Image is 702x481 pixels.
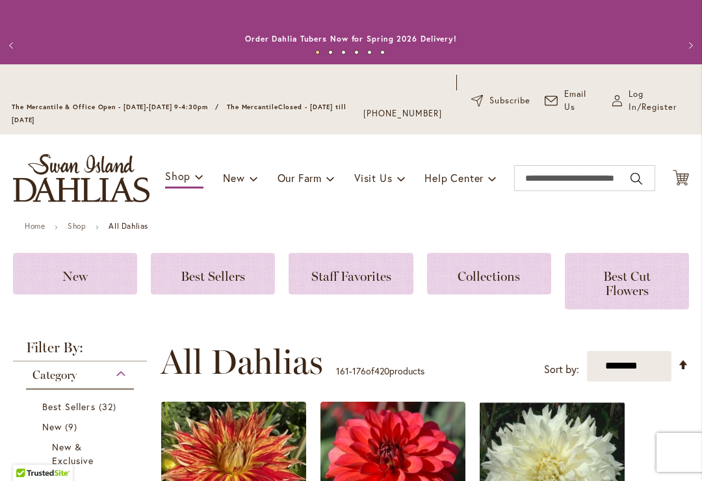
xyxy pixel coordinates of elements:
[341,50,346,55] button: 3 of 6
[352,365,366,377] span: 176
[336,365,349,377] span: 161
[10,435,46,471] iframe: Launch Accessibility Center
[109,221,148,231] strong: All Dahlias
[336,361,424,382] p: - of products
[311,268,391,284] span: Staff Favorites
[565,253,689,309] a: Best Cut Flowers
[151,253,275,294] a: Best Sellers
[315,50,320,55] button: 1 of 6
[25,221,45,231] a: Home
[32,368,77,382] span: Category
[42,400,96,413] span: Best Sellers
[99,400,120,413] span: 32
[545,88,598,114] a: Email Us
[42,400,121,413] a: Best Sellers
[629,88,690,114] span: Log In/Register
[68,221,86,231] a: Shop
[564,88,599,114] span: Email Us
[161,343,323,382] span: All Dahlias
[12,103,278,111] span: The Mercantile & Office Open - [DATE]-[DATE] 9-4:30pm / The Mercantile
[471,94,530,107] a: Subscribe
[612,88,690,114] a: Log In/Register
[354,171,392,185] span: Visit Us
[62,268,88,284] span: New
[374,365,389,377] span: 420
[367,50,372,55] button: 5 of 6
[65,420,81,434] span: 9
[427,253,551,294] a: Collections
[13,341,147,361] strong: Filter By:
[52,441,94,467] span: New & Exclusive
[328,50,333,55] button: 2 of 6
[676,32,702,58] button: Next
[544,357,579,382] label: Sort by:
[289,253,413,294] a: Staff Favorites
[380,50,385,55] button: 6 of 6
[424,171,484,185] span: Help Center
[13,154,149,202] a: store logo
[223,171,244,185] span: New
[42,421,62,433] span: New
[52,440,111,481] a: New &amp; Exclusive
[42,420,121,434] a: New
[354,50,359,55] button: 4 of 6
[181,268,245,284] span: Best Sellers
[603,268,651,298] span: Best Cut Flowers
[489,94,530,107] span: Subscribe
[278,171,322,185] span: Our Farm
[165,169,190,183] span: Shop
[363,107,442,120] a: [PHONE_NUMBER]
[458,268,520,284] span: Collections
[13,253,137,294] a: New
[245,34,457,44] a: Order Dahlia Tubers Now for Spring 2026 Delivery!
